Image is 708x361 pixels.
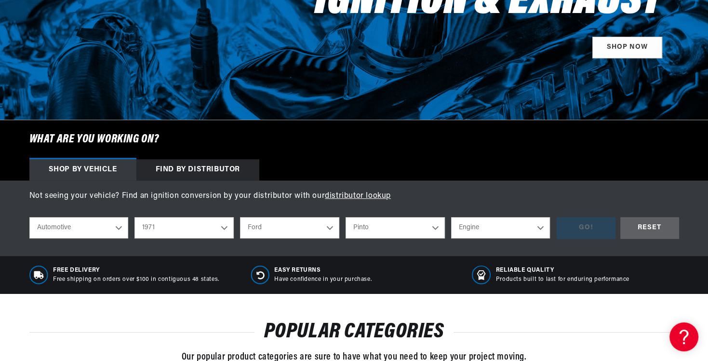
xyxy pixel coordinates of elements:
[451,217,550,238] select: Engine
[496,276,629,284] p: Products built to last for enduring performance
[592,37,662,58] a: SHOP NOW
[29,217,129,238] select: Ride Type
[53,276,219,284] p: Free shipping on orders over $100 in contiguous 48 states.
[134,217,234,238] select: Year
[5,120,703,159] h6: What are you working on?
[53,266,219,275] span: Free Delivery
[274,266,372,275] span: Easy Returns
[496,266,629,275] span: RELIABLE QUALITY
[325,192,391,200] a: distributor lookup
[620,217,679,239] div: RESET
[29,159,136,180] div: Shop by vehicle
[136,159,259,180] div: Find by Distributor
[29,190,679,203] p: Not seeing your vehicle? Find an ignition conversion by your distributor with our
[240,217,339,238] select: Make
[346,217,445,238] select: Model
[274,276,372,284] p: Have confidence in your purchase.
